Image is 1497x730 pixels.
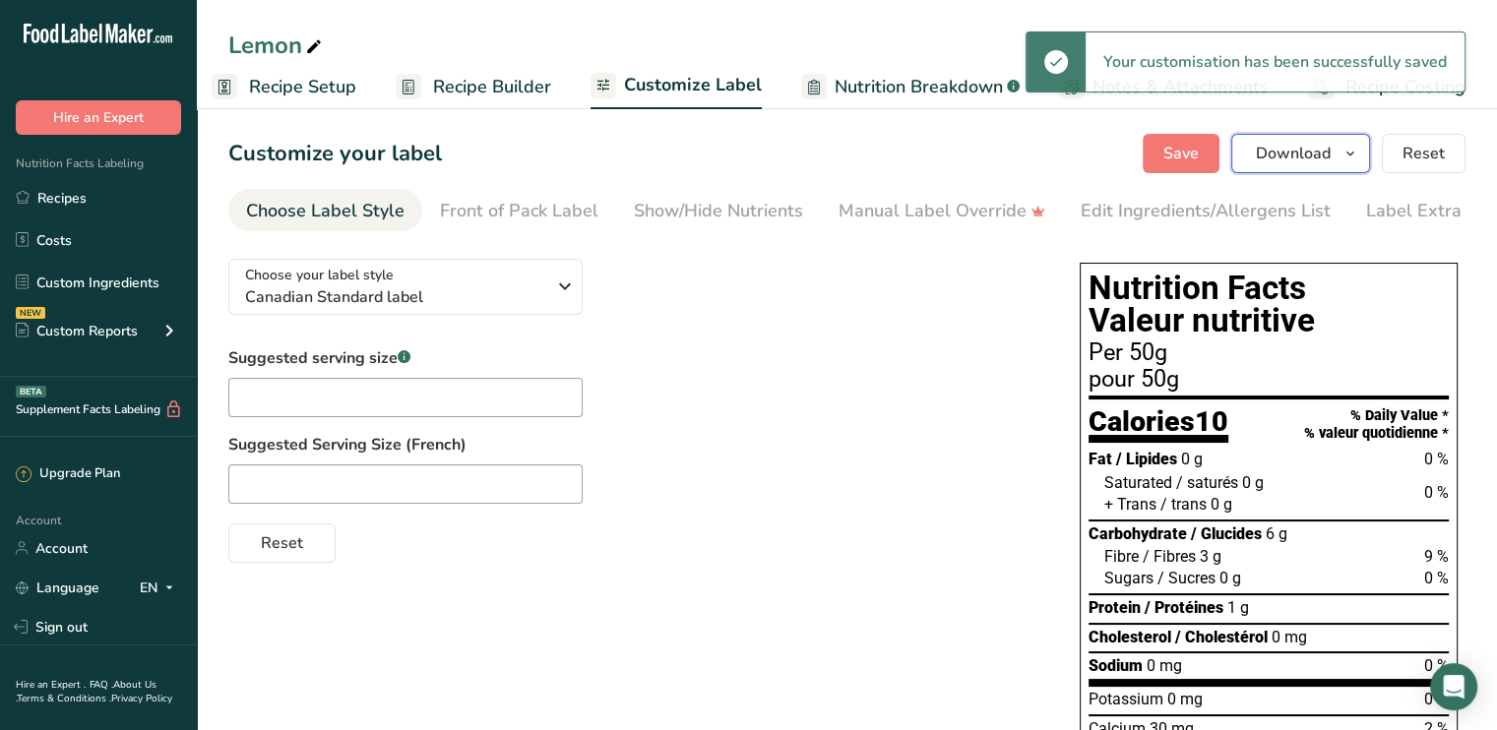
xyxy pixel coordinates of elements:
[1424,690,1449,708] span: 0 %
[140,576,181,599] div: EN
[228,138,442,170] h1: Customize your label
[1176,473,1238,492] span: / saturés
[839,198,1045,224] div: Manual Label Override
[228,433,1040,456] label: Suggested Serving Size (French)
[1089,450,1112,468] span: Fat
[246,198,405,224] div: Choose Label Style
[228,28,326,63] div: Lemon
[1104,569,1154,587] span: Sugars
[1089,524,1187,543] span: Carbohydrate
[1104,547,1139,566] span: Fibre
[801,65,1020,109] a: Nutrition Breakdown
[1086,32,1465,91] div: Your customisation has been successfully saved
[212,65,356,109] a: Recipe Setup
[1143,134,1219,173] button: Save
[1424,483,1449,502] span: 0 %
[16,321,138,341] div: Custom Reports
[16,386,46,397] div: BETA
[245,265,394,285] span: Choose your label style
[1304,407,1449,442] div: % Daily Value * % valeur quotidienne *
[1256,142,1331,165] span: Download
[624,72,762,98] span: Customize Label
[1191,524,1262,543] span: / Glucides
[1200,547,1221,566] span: 3 g
[1145,598,1223,617] span: / Protéines
[440,198,598,224] div: Front of Pack Label
[16,678,156,705] a: About Us .
[1163,142,1199,165] span: Save
[1089,407,1228,444] div: Calories
[1424,450,1449,468] span: 0 %
[1424,656,1449,675] span: 0 %
[1089,272,1449,337] h1: Nutrition Facts Valeur nutritive
[261,531,303,555] span: Reset
[228,523,336,563] button: Reset
[1175,628,1268,646] span: / Cholestérol
[1089,656,1143,675] span: Sodium
[1089,341,1449,365] div: Per 50g
[1160,495,1207,514] span: / trans
[1382,134,1466,173] button: Reset
[16,464,120,484] div: Upgrade Plan
[1219,569,1241,587] span: 0 g
[16,100,181,135] button: Hire an Expert
[1231,134,1370,173] button: Download
[1081,198,1331,224] div: Edit Ingredients/Allergens List
[16,571,99,605] a: Language
[1104,473,1172,492] span: Saturated
[1089,368,1449,392] div: pour 50g
[1195,404,1228,438] span: 10
[111,692,172,705] a: Privacy Policy
[1089,628,1171,646] span: Cholesterol
[433,74,551,100] span: Recipe Builder
[835,74,1003,100] span: Nutrition Breakdown
[90,678,113,692] a: FAQ .
[1272,628,1307,646] span: 0 mg
[17,692,111,705] a: Terms & Conditions .
[1227,598,1249,617] span: 1 g
[1266,524,1287,543] span: 6 g
[249,74,356,100] span: Recipe Setup
[16,678,86,692] a: Hire an Expert .
[1430,663,1477,710] div: Open Intercom Messenger
[591,63,762,110] a: Customize Label
[1116,450,1177,468] span: / Lipides
[1157,569,1216,587] span: / Sucres
[228,346,583,370] label: Suggested serving size
[1211,495,1232,514] span: 0 g
[228,259,583,315] button: Choose your label style Canadian Standard label
[1104,495,1156,514] span: + Trans
[1181,450,1203,468] span: 0 g
[1143,547,1196,566] span: / Fibres
[634,198,803,224] div: Show/Hide Nutrients
[1167,690,1203,708] span: 0 mg
[1366,198,1497,224] div: Label Extra Info
[1242,473,1264,492] span: 0 g
[1424,569,1449,587] span: 0 %
[1147,656,1182,675] span: 0 mg
[1089,690,1163,708] span: Potassium
[396,65,551,109] a: Recipe Builder
[16,307,45,319] div: NEW
[245,285,545,309] span: Canadian Standard label
[1089,598,1141,617] span: Protein
[1403,142,1445,165] span: Reset
[1424,547,1449,566] span: 9 %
